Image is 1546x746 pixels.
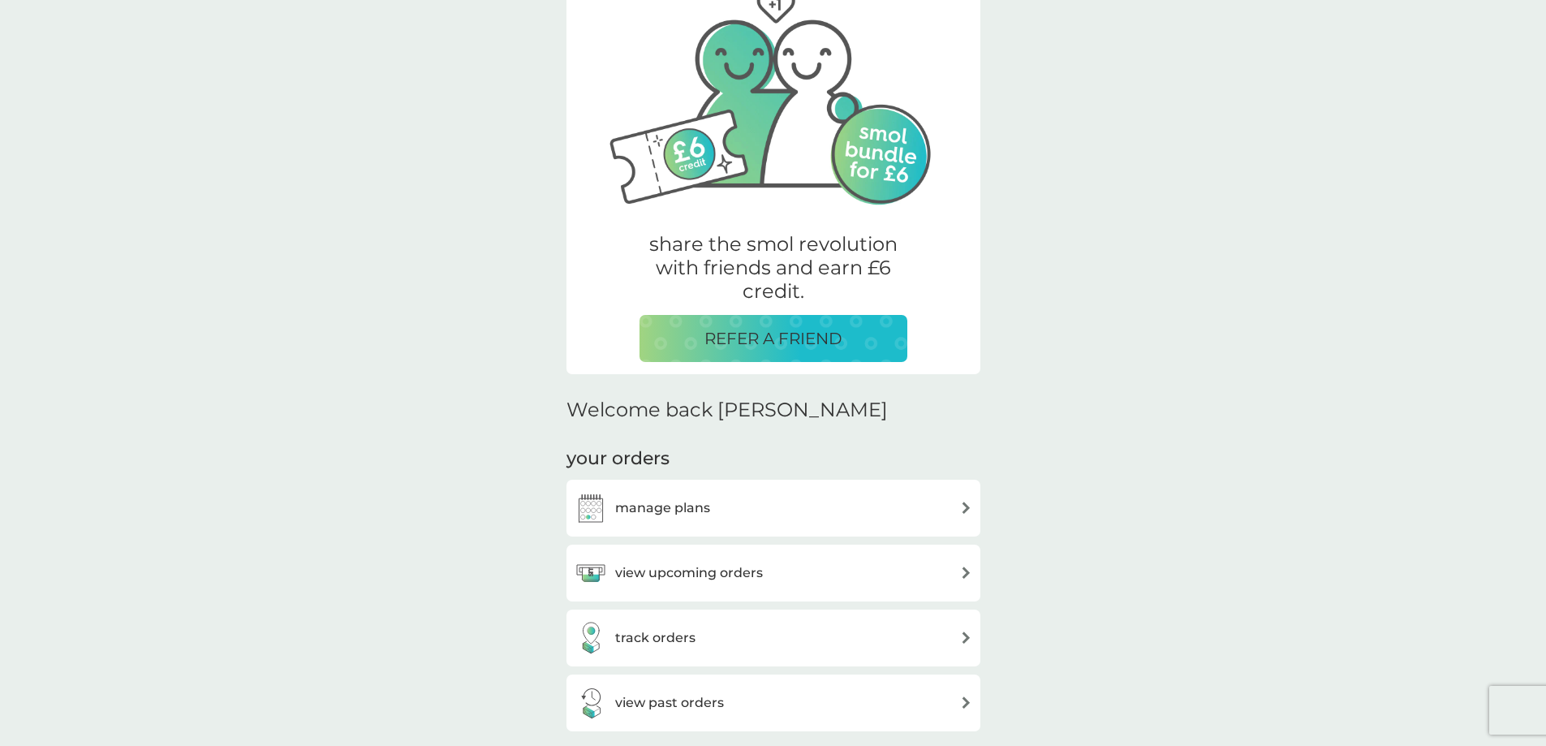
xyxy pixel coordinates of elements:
h3: manage plans [615,498,710,519]
h3: view upcoming orders [615,563,763,584]
button: REFER A FRIEND [640,315,907,362]
p: share the smol revolution with friends and earn £6 credit. [640,233,907,303]
p: REFER A FRIEND [704,326,842,351]
h3: your orders [566,446,670,472]
h2: Welcome back [PERSON_NAME] [566,399,888,422]
img: arrow right [960,502,972,514]
img: arrow right [960,567,972,579]
h3: view past orders [615,692,724,714]
img: arrow right [960,696,972,709]
h3: track orders [615,627,695,649]
img: arrow right [960,632,972,644]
